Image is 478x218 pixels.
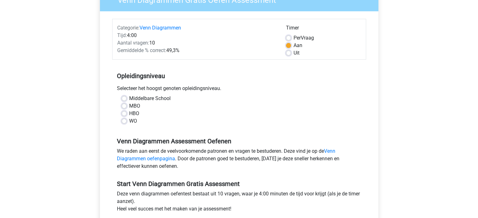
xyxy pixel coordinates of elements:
label: WO [129,117,137,125]
div: Deze venn diagrammen oefentest bestaat uit 10 vragen, waar je 4:00 minuten de tijd voor krijgt (a... [112,190,366,215]
div: 10 [113,39,281,47]
div: We raden aan eerst de veelvoorkomende patronen en vragen te bestuderen. Deze vind je op de . Door... [112,147,366,173]
div: 4:00 [113,32,281,39]
div: Timer [286,24,361,34]
label: Aan [294,42,302,49]
span: Aantal vragen: [117,40,149,46]
span: Categorie: [117,25,140,31]
span: Per [294,35,301,41]
h5: Venn Diagrammen Assessment Oefenen [117,137,361,145]
h5: Start Venn Diagrammen Gratis Assessment [117,180,361,188]
label: MBO [129,102,140,110]
span: Tijd: [117,32,127,38]
label: Vraag [294,34,314,42]
label: Uit [294,49,299,57]
div: Selecteer het hoogst genoten opleidingsniveau. [112,85,366,95]
label: Middelbare School [129,95,171,102]
label: HBO [129,110,139,117]
h5: Opleidingsniveau [117,70,361,82]
span: Gemiddelde % correct: [117,47,166,53]
div: 49,3% [113,47,281,54]
a: Venn Diagrammen [140,25,181,31]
